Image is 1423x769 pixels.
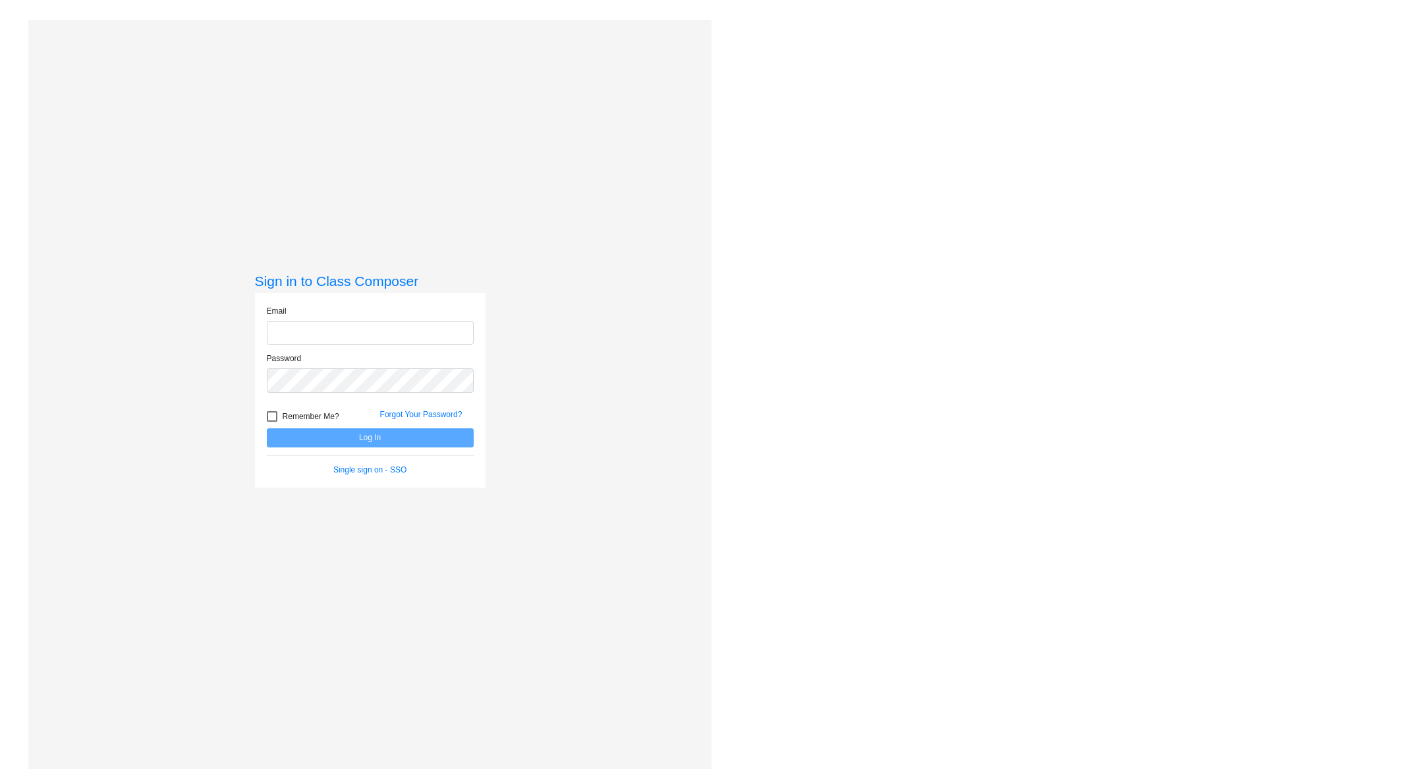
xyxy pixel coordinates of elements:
label: Email [267,305,287,317]
span: Remember Me? [283,409,339,424]
h3: Sign in to Class Composer [255,273,486,289]
label: Password [267,353,302,364]
button: Log In [267,428,474,447]
a: Forgot Your Password? [380,410,462,419]
a: Single sign on - SSO [333,465,406,474]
